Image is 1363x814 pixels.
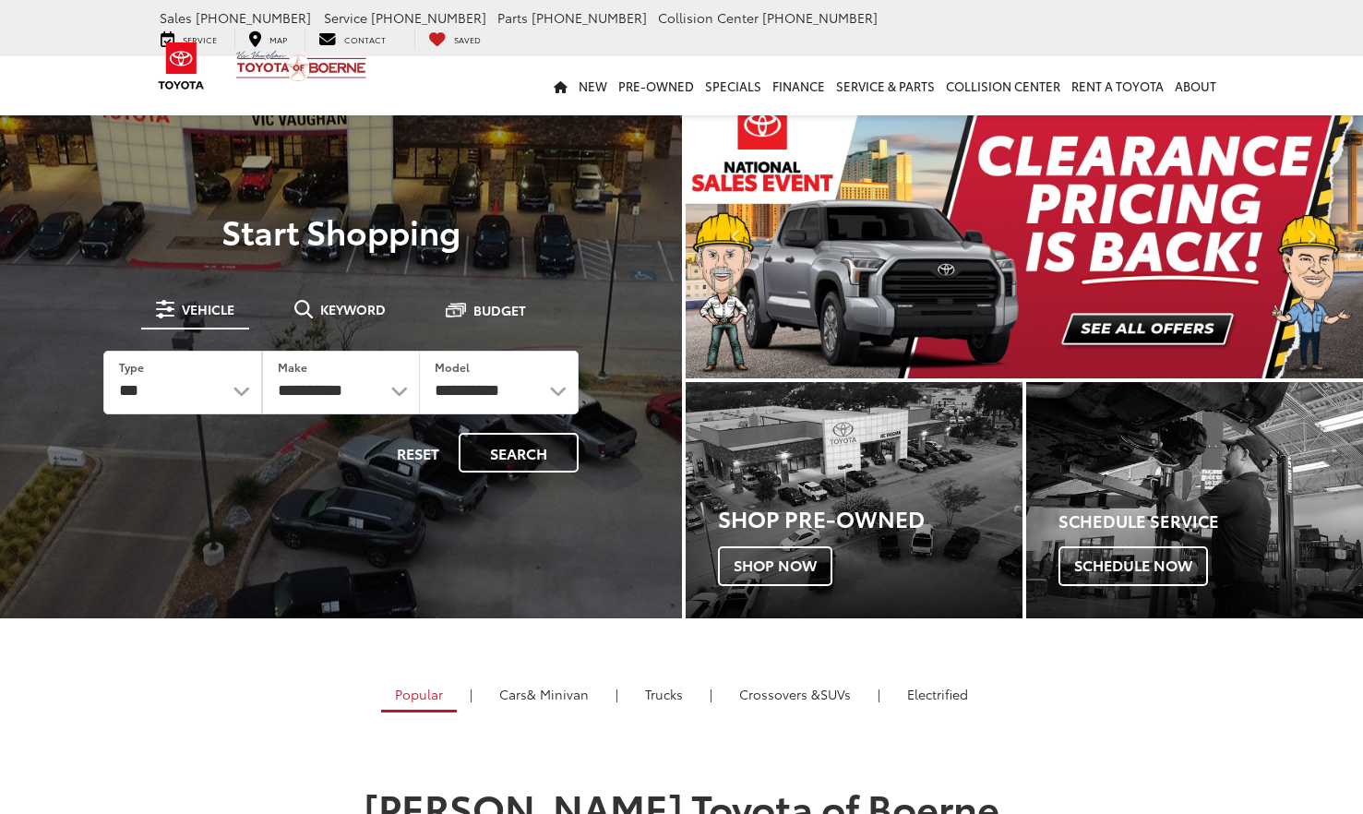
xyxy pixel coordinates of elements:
[497,8,528,27] span: Parts
[160,8,192,27] span: Sales
[762,8,878,27] span: [PHONE_NUMBER]
[613,56,699,115] a: Pre-Owned
[147,36,216,96] img: Toyota
[718,506,1022,530] h3: Shop Pre-Owned
[269,33,287,45] span: Map
[611,685,623,703] li: |
[1066,56,1169,115] a: Rent a Toyota
[454,33,481,45] span: Saved
[940,56,1066,115] a: Collision Center
[686,382,1022,618] a: Shop Pre-Owned Shop Now
[1261,129,1363,341] button: Click to view next picture.
[473,304,526,317] span: Budget
[686,382,1022,618] div: Toyota
[658,8,759,27] span: Collision Center
[371,8,486,27] span: [PHONE_NUMBER]
[1169,56,1222,115] a: About
[485,678,603,710] a: Cars
[527,685,589,703] span: & Minivan
[1058,546,1208,585] span: Schedule Now
[739,685,820,703] span: Crossovers &
[119,359,144,375] label: Type
[381,433,455,473] button: Reset
[147,29,231,49] a: Service
[631,678,697,710] a: Trucks
[1026,382,1363,618] div: Toyota
[459,433,579,473] button: Search
[182,303,234,316] span: Vehicle
[234,29,301,49] a: Map
[548,56,573,115] a: Home
[767,56,831,115] a: Finance
[1026,382,1363,618] a: Schedule Service Schedule Now
[573,56,613,115] a: New
[183,33,217,45] span: Service
[1058,512,1363,531] h4: Schedule Service
[414,29,495,49] a: My Saved Vehicles
[873,685,885,703] li: |
[725,678,865,710] a: SUVs
[344,33,386,45] span: Contact
[831,56,940,115] a: Service & Parts: Opens in a new tab
[686,129,787,341] button: Click to view previous picture.
[465,685,477,703] li: |
[278,359,307,375] label: Make
[235,50,367,82] img: Vic Vaughan Toyota of Boerne
[699,56,767,115] a: Specials
[324,8,367,27] span: Service
[320,303,386,316] span: Keyword
[705,685,717,703] li: |
[78,212,604,249] p: Start Shopping
[305,29,400,49] a: Contact
[893,678,982,710] a: Electrified
[718,546,832,585] span: Shop Now
[381,678,457,712] a: Popular
[196,8,311,27] span: [PHONE_NUMBER]
[435,359,470,375] label: Model
[532,8,647,27] span: [PHONE_NUMBER]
